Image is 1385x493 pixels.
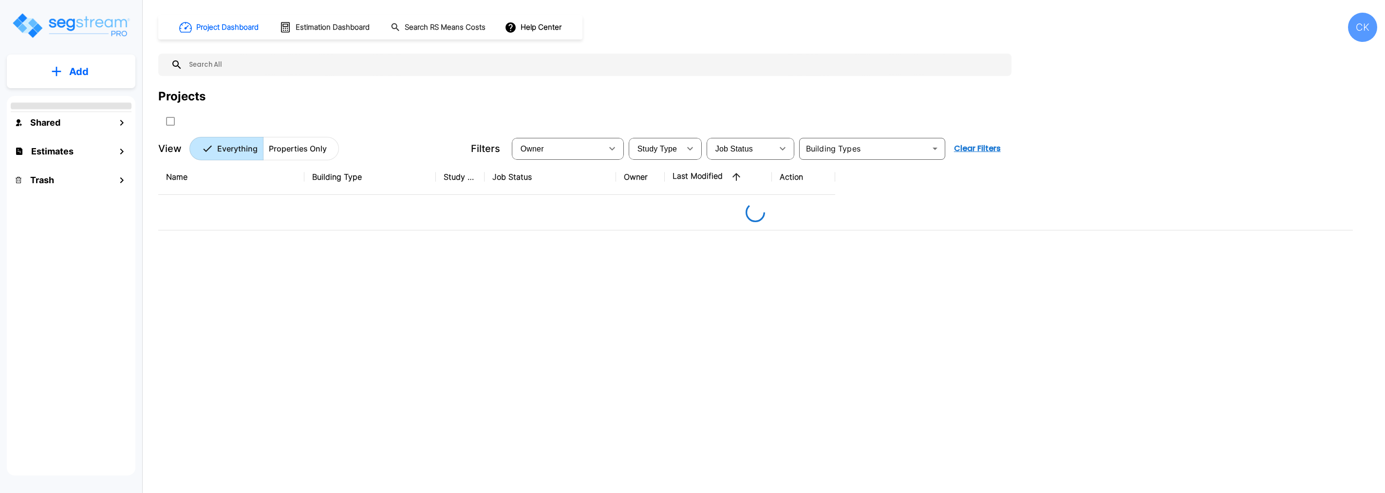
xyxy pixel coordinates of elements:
p: View [158,141,182,156]
h1: Estimates [31,145,74,158]
p: Filters [471,141,500,156]
div: CK [1348,13,1377,42]
div: Select [631,135,680,162]
div: Select [514,135,602,162]
h1: Estimation Dashboard [296,22,370,33]
th: Name [158,159,304,195]
img: Logo [11,12,131,39]
th: Job Status [485,159,616,195]
h1: Search RS Means Costs [405,22,486,33]
button: Properties Only [263,137,339,160]
button: Project Dashboard [175,17,264,38]
th: Action [772,159,835,195]
p: Everything [217,143,258,154]
span: Job Status [715,145,753,153]
button: Add [7,57,135,86]
div: Platform [189,137,339,160]
h1: Trash [30,173,54,187]
button: Everything [189,137,263,160]
th: Building Type [304,159,436,195]
th: Owner [616,159,665,195]
button: SelectAll [161,112,180,131]
div: Select [709,135,773,162]
h1: Project Dashboard [196,22,259,33]
input: Building Types [802,142,926,155]
input: Search All [183,54,1007,76]
span: Study Type [637,145,677,153]
button: Open [928,142,942,155]
h1: Shared [30,116,60,129]
button: Estimation Dashboard [276,17,375,38]
th: Study Type [436,159,485,195]
button: Clear Filters [950,139,1005,158]
button: Help Center [503,18,565,37]
span: Owner [521,145,544,153]
button: Search RS Means Costs [387,18,491,37]
th: Last Modified [665,159,772,195]
p: Properties Only [269,143,327,154]
p: Add [69,64,89,79]
div: Projects [158,88,206,105]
